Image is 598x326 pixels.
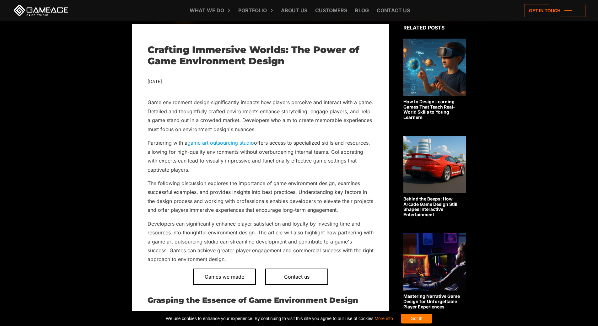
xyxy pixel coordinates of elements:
[403,136,466,217] a: Behind the Beeps: How Arcade Game Design Still Shapes Interactive Entertainment
[403,39,466,96] img: Related
[187,140,254,146] a: game art outsourcing studio
[265,269,328,285] a: Contact us
[403,24,466,31] div: Related posts
[148,179,374,215] p: The following discussion explores the importance of game environment design, examines successful ...
[524,4,585,17] a: Get in touch
[148,98,374,134] p: Game environment design significantly impacts how players perceive and interact with a game. Deta...
[403,136,466,193] img: Related
[166,314,393,323] span: We use cookies to enhance your experience. By continuing to visit this site you agree to our use ...
[148,296,374,304] h2: Grasping the Essence of Game Environment Design
[401,314,432,323] div: Got it!
[403,233,466,309] a: Mastering Narrative Game Design for Unforgettable Player Experiences
[148,219,374,264] p: Developers can significantly enhance player satisfaction and loyalty by investing time and resour...
[193,269,256,285] a: Games we made
[148,44,374,67] h1: Crafting Immersive Worlds: The Power of Game Environment Design
[403,233,466,291] img: Related
[374,316,393,321] a: More info
[148,138,374,174] p: Partnering with a offers access to specialized skills and resources, allowing for high-quality en...
[148,78,374,86] div: [DATE]
[403,39,466,120] a: How to Design Learning Games That Teach Real-World Skills to Young Learners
